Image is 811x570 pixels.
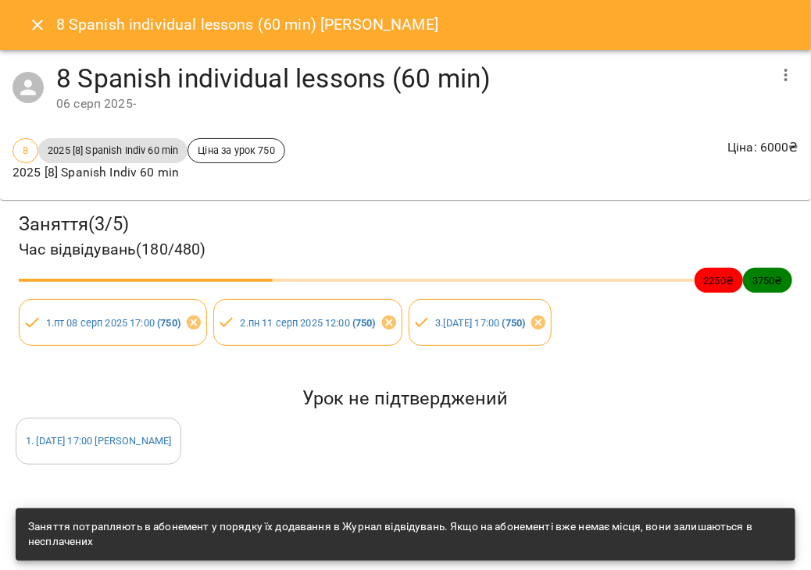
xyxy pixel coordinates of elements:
div: 06 серп 2025 - [56,94,767,113]
div: 2.пн 11 серп 2025 12:00 (750) [213,299,402,346]
p: Ціна : 6000 ₴ [727,138,798,157]
span: 2025 [8] Spanish Indiv 60 min [38,143,188,158]
h4: Час відвідувань ( 180 / 480 ) [19,237,792,262]
h3: Заняття ( 3 / 5 ) [19,212,792,237]
a: 1. [DATE] 17:00 [PERSON_NAME] [26,435,171,447]
b: ( 750 ) [352,317,376,329]
div: 3.[DATE] 17:00 (750) [409,299,552,346]
span: 8 [13,143,38,158]
h4: 8 Spanish individual lessons (60 min) [56,62,767,94]
a: 3.[DATE] 17:00 (750) [435,317,525,329]
div: 1.пт 08 серп 2025 17:00 (750) [19,299,207,346]
button: Close [19,6,56,44]
b: ( 750 ) [157,317,180,329]
span: Ціна за урок 750 [188,143,284,158]
span: 2250 ₴ [695,273,744,288]
div: Заняття потрапляють в абонемент у порядку їх додавання в Журнал відвідувань. Якщо на абонементі в... [28,513,783,556]
span: 3750 ₴ [743,273,792,288]
b: ( 750 ) [502,317,526,329]
p: 2025 [8] Spanish Indiv 60 min [13,163,285,182]
a: 1.пт 08 серп 2025 17:00 (750) [46,317,180,329]
h5: Урок не підтверджений [16,387,795,411]
a: 2.пн 11 серп 2025 12:00 (750) [240,317,375,329]
h6: 8 Spanish individual lessons (60 min) [PERSON_NAME] [56,12,439,37]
